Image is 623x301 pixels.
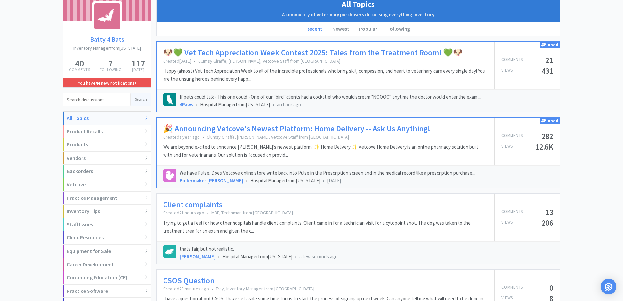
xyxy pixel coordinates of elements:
h5: 13 [545,208,553,216]
p: Following [100,68,122,72]
p: Comments [501,56,523,64]
h5: 7 [100,59,122,68]
span: • [218,254,220,260]
p: Views [501,219,513,227]
p: If pets could talk - This one could - One of our "bird" clients had a cockatiel who would scream ... [180,93,553,101]
a: CSOS Question [163,276,215,286]
div: Products [63,138,151,152]
span: [DATE] [327,178,341,184]
p: Comments [501,132,523,140]
p: Created 21 hours ago MBF, Technician from [GEOGRAPHIC_DATA] [163,210,488,216]
span: an hour ago [277,102,301,108]
div: Staff Issues [63,218,151,232]
div: Hospital Manager from [US_STATE] [180,177,553,185]
a: 4Paws [180,102,193,108]
div: Hospital Manager from [US_STATE] [180,253,553,261]
span: a few seconds ago [299,254,337,260]
div: Product Recalls [63,125,151,139]
a: 🐶💚 Vet Tech Appreciation Week Contest 2025: Tales from the Treatment Room! 💚🐶 [163,48,463,58]
p: Trying to get a feel for how other hospitals handle client complaints. Client came in for a techn... [163,219,488,235]
span: • [196,102,198,108]
a: You have44 new notifications [63,78,151,87]
div: Vetcove [63,178,151,192]
p: We have Pulse. Does Vetcove online store write back into Pulse in the Prescription screen and in ... [180,169,553,177]
p: Comments [69,68,90,72]
span: • [295,254,297,260]
li: Following [382,22,415,36]
span: • [323,178,324,184]
h5: 206 [542,219,553,227]
div: Career Development [63,258,151,272]
a: Batty 4 Bats [63,34,151,45]
div: Pinned [540,118,560,124]
div: Clinic Resources [63,231,151,245]
h5: 282 [542,132,553,140]
li: Newest [327,22,354,36]
span: • [212,286,213,292]
h5: 12.6K [535,143,553,151]
h5: 431 [542,67,553,75]
div: Practice Software [63,285,151,298]
h5: 0 [549,284,553,292]
h5: 117 [131,59,145,68]
h2: A community of veterinary purchasers discussing everything inventory [160,11,557,19]
div: Vendors [63,152,151,165]
div: Open Intercom Messenger [601,279,616,294]
span: • [273,102,274,108]
button: Search [130,93,151,106]
input: Search discussions... [63,93,130,106]
div: Pinned [540,42,560,48]
div: Equipment for Sale [63,245,151,258]
div: Inventory Tips [63,205,151,218]
a: Boilermaker [PERSON_NAME] [180,178,243,184]
div: Backorders [63,165,151,178]
div: Hospital Manager from [US_STATE] [180,101,553,109]
li: Recent [302,22,327,36]
h5: 40 [69,59,90,68]
span: • [194,58,196,64]
strong: 44 [95,80,100,86]
p: Created 28 minutes ago Tray, Inventory Manager from [GEOGRAPHIC_DATA] [163,286,488,292]
li: Popular [354,22,382,36]
p: Created a year ago Clumsy Giraffe, [PERSON_NAME], Vetcove Staff from [GEOGRAPHIC_DATA] [163,134,488,140]
div: Practice Management [63,192,151,205]
h2: Inventory Manager from [US_STATE] [63,45,151,52]
p: We are beyond excited to announce [PERSON_NAME]’s newest platform: ✨ Home Delivery ✨ Vetcove Home... [163,143,488,159]
a: [PERSON_NAME] [180,254,216,260]
p: Comments [501,208,523,216]
p: Happy (almost) Vet Tech Appreciation Week to all of the incredible professionals who bring skill,... [163,67,488,83]
span: • [202,134,204,140]
p: Views [501,67,513,75]
p: Comments [501,284,523,292]
a: Client complaints [163,200,223,210]
h5: 21 [545,56,553,64]
span: • [207,210,209,216]
span: • [246,178,248,184]
a: 🎉 Announcing Vetcove's Newest Platform: Home Delivery -- Ask Us Anything! [163,124,430,134]
p: Views [501,143,513,151]
div: All Topics [63,112,151,125]
p: [DATE] [131,68,145,72]
div: Continuing Education (CE) [63,271,151,285]
p: Created [DATE] Clumsy Giraffe, [PERSON_NAME], Vetcove Staff from [GEOGRAPHIC_DATA] [163,58,488,64]
p: thats fair, but not realistic. [180,245,553,253]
